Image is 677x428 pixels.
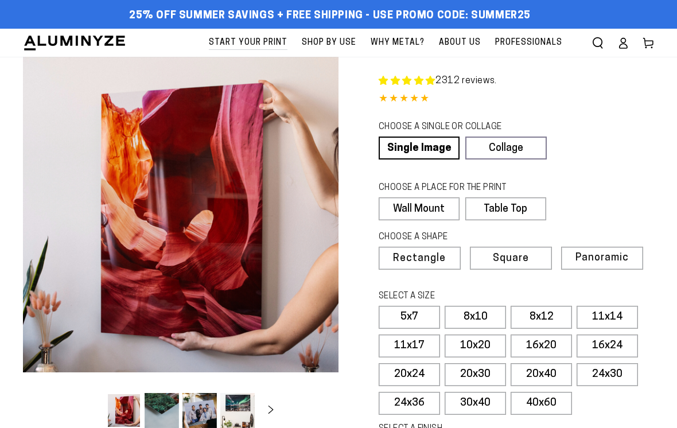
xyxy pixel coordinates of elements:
[489,29,568,57] a: Professionals
[203,29,293,57] a: Start Your Print
[577,306,638,329] label: 11x14
[379,290,539,303] legend: SELECT A SIZE
[379,137,460,159] a: Single Image
[23,34,126,52] img: Aluminyze
[78,398,103,423] button: Slide left
[493,254,529,264] span: Square
[182,393,217,428] button: Load image 3 in gallery view
[379,392,440,415] label: 24x36
[511,392,572,415] label: 40x60
[445,392,506,415] label: 30x40
[495,36,562,50] span: Professionals
[145,393,179,428] button: Load image 2 in gallery view
[107,393,141,428] button: Load image 1 in gallery view
[365,29,430,57] a: Why Metal?
[445,306,506,329] label: 8x10
[258,398,283,423] button: Slide right
[379,306,440,329] label: 5x7
[379,91,654,108] div: 4.85 out of 5.0 stars
[445,363,506,386] label: 20x30
[209,36,287,50] span: Start Your Print
[511,363,572,386] label: 20x40
[439,36,481,50] span: About Us
[129,10,531,22] span: 25% off Summer Savings + Free Shipping - Use Promo Code: SUMMER25
[379,363,440,386] label: 20x24
[585,30,610,56] summary: Search our site
[433,29,487,57] a: About Us
[577,363,638,386] label: 24x30
[445,334,506,357] label: 10x20
[511,334,572,357] label: 16x20
[379,121,536,134] legend: CHOOSE A SINGLE OR COLLAGE
[296,29,362,57] a: Shop By Use
[575,252,629,263] span: Panoramic
[465,137,546,159] a: Collage
[465,197,546,220] label: Table Top
[511,306,572,329] label: 8x12
[379,197,460,220] label: Wall Mount
[371,36,425,50] span: Why Metal?
[577,334,638,357] label: 16x24
[393,254,446,264] span: Rectangle
[379,334,440,357] label: 11x17
[379,182,535,194] legend: CHOOSE A PLACE FOR THE PRINT
[379,231,537,244] legend: CHOOSE A SHAPE
[220,393,255,428] button: Load image 4 in gallery view
[302,36,356,50] span: Shop By Use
